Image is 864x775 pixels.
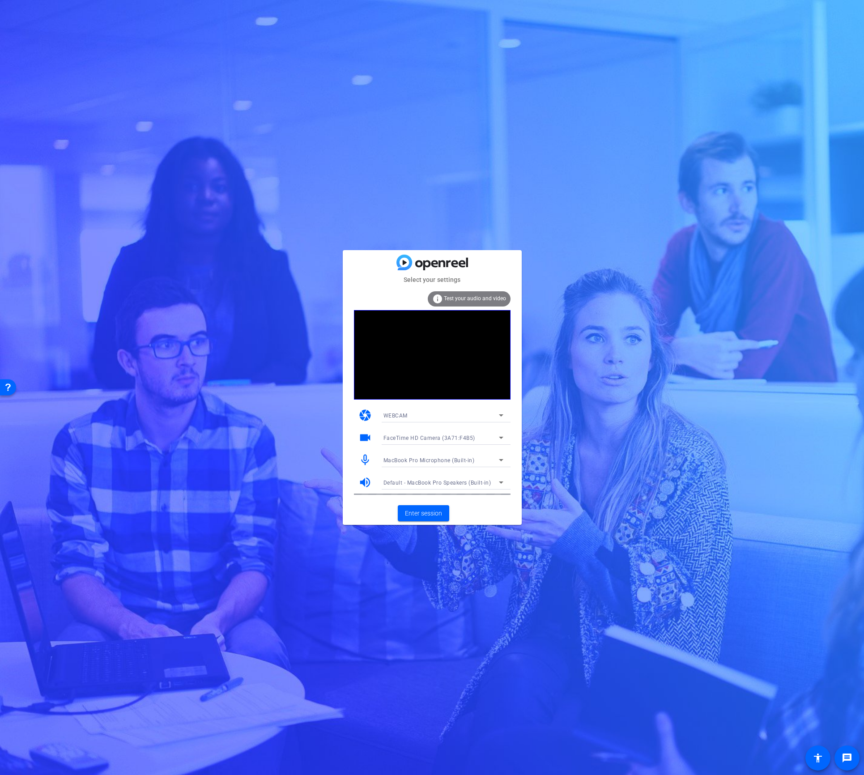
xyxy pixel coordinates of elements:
mat-icon: camera [358,409,372,422]
mat-icon: info [432,294,443,304]
span: WEBCAM [383,413,408,419]
mat-icon: videocam [358,431,372,444]
mat-icon: volume_up [358,476,372,489]
span: Enter session [405,509,442,518]
mat-card-subtitle: Select your settings [343,275,522,285]
button: Enter session [398,505,449,521]
mat-icon: mic_none [358,453,372,467]
span: Test your audio and video [444,295,506,302]
mat-icon: accessibility [813,753,823,763]
mat-icon: message [842,753,852,763]
span: FaceTime HD Camera (3A71:F4B5) [383,435,475,441]
span: Default - MacBook Pro Speakers (Built-in) [383,480,491,486]
span: MacBook Pro Microphone (Built-in) [383,457,475,464]
img: blue-gradient.svg [396,255,468,270]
